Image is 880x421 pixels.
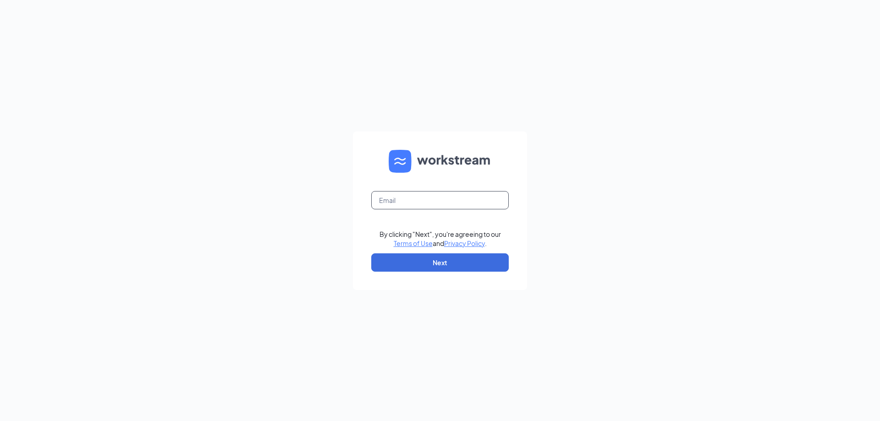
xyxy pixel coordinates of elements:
input: Email [371,191,509,209]
button: Next [371,253,509,272]
div: By clicking "Next", you're agreeing to our and . [379,230,501,248]
a: Privacy Policy [444,239,485,247]
a: Terms of Use [394,239,433,247]
img: WS logo and Workstream text [389,150,491,173]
